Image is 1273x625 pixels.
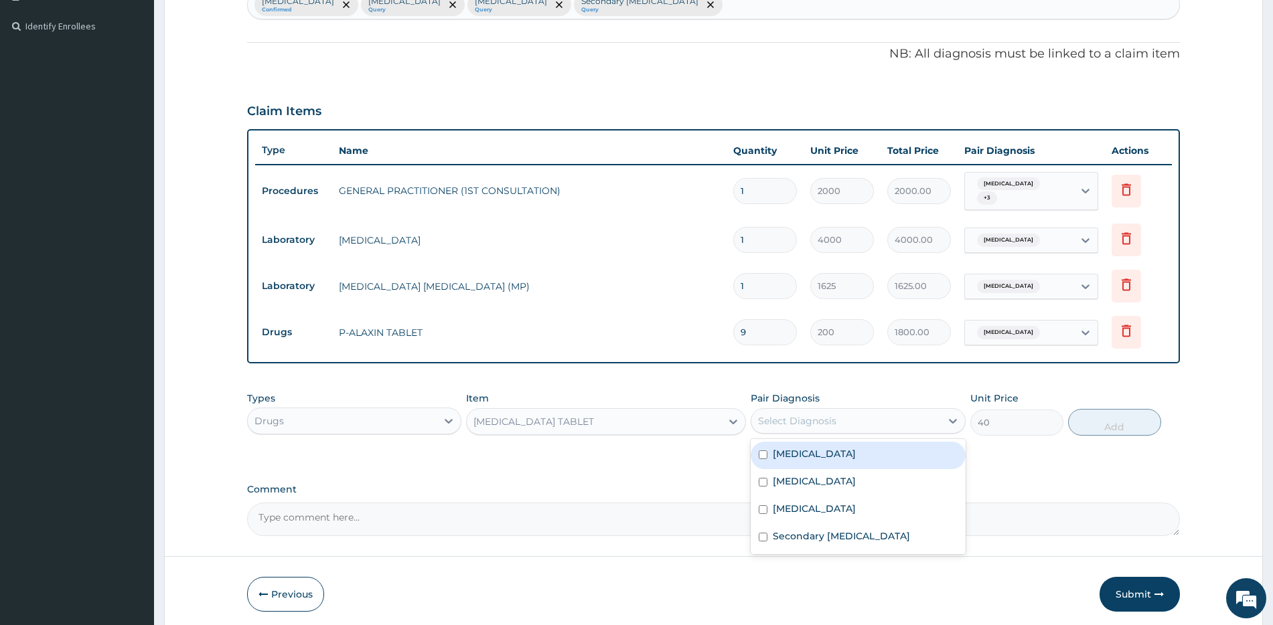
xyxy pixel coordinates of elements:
[247,393,275,404] label: Types
[958,137,1105,164] th: Pair Diagnosis
[804,137,881,164] th: Unit Price
[977,280,1040,293] span: [MEDICAL_DATA]
[255,228,332,252] td: Laboratory
[220,7,252,39] div: Minimize live chat window
[247,104,321,119] h3: Claim Items
[773,447,856,460] label: [MEDICAL_DATA]
[475,7,547,13] small: Query
[254,414,284,428] div: Drugs
[7,365,255,412] textarea: Type your message and hit 'Enter'
[977,177,1040,191] span: [MEDICAL_DATA]
[247,577,324,612] button: Previous
[473,415,594,428] div: [MEDICAL_DATA] TABLET
[773,474,856,488] label: [MEDICAL_DATA]
[368,7,441,13] small: Query
[255,320,332,345] td: Drugs
[773,502,856,515] label: [MEDICAL_DATA]
[970,391,1019,405] label: Unit Price
[751,391,820,405] label: Pair Diagnosis
[466,391,489,405] label: Item
[78,169,185,304] span: We're online!
[70,75,225,92] div: Chat with us now
[255,138,332,163] th: Type
[758,414,836,428] div: Select Diagnosis
[727,137,804,164] th: Quantity
[1100,577,1180,612] button: Submit
[25,67,54,100] img: d_794563401_company_1708531726252_794563401
[332,137,727,164] th: Name
[977,191,997,205] span: + 3
[332,227,727,254] td: [MEDICAL_DATA]
[773,529,910,543] label: Secondary [MEDICAL_DATA]
[332,273,727,300] td: [MEDICAL_DATA] [MEDICAL_DATA] (MP)
[881,137,958,164] th: Total Price
[332,319,727,346] td: P-ALAXIN TABLET
[1068,409,1161,436] button: Add
[332,177,727,204] td: GENERAL PRACTITIONER (1ST CONSULTATION)
[977,234,1040,247] span: [MEDICAL_DATA]
[977,326,1040,339] span: [MEDICAL_DATA]
[262,7,334,13] small: Confirmed
[255,274,332,298] td: Laboratory
[1105,137,1172,164] th: Actions
[255,179,332,203] td: Procedures
[247,484,1180,495] label: Comment
[247,46,1180,63] p: NB: All diagnosis must be linked to a claim item
[581,7,698,13] small: Query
